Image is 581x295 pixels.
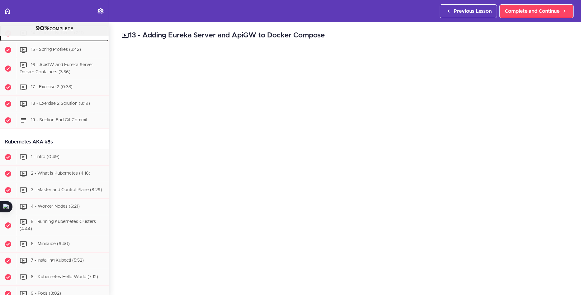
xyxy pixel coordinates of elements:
span: 17 - Exercise 2 (0:33) [31,85,73,89]
span: 16 - ApiGW and Eureka Server Docker Containers (3:56) [20,63,93,75]
span: Previous Lesson [454,7,492,15]
span: 18 - Exercise 2 Solution (8:19) [31,101,90,106]
svg: Settings Menu [97,7,104,15]
span: Complete and Continue [505,7,560,15]
div: COMPLETE [8,25,101,33]
span: 1 - Intro (0:49) [31,155,59,159]
span: 8 - Kubernetes Hello World (7:12) [31,275,98,279]
span: 7 - Installing Kubectl (5:52) [31,258,84,263]
span: 19 - Section End Git Commit [31,118,87,122]
span: 15 - Spring Profiles (3:42) [31,48,81,52]
span: 5 - Running Kubernetes Clusters (4:44) [20,220,96,231]
a: Complete and Continue [499,4,574,18]
span: 3 - Master and Control Plane (8:29) [31,188,102,192]
h2: 13 - Adding Eureka Server and ApiGW to Docker Compose [121,30,569,41]
span: 90% [36,25,50,31]
span: 2 - What is Kubernetes (4:16) [31,171,90,176]
svg: Back to course curriculum [4,7,11,15]
a: Previous Lesson [440,4,497,18]
span: 6 - Minikube (6:40) [31,242,70,246]
span: 4 - Worker Nodes (6:21) [31,204,80,209]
